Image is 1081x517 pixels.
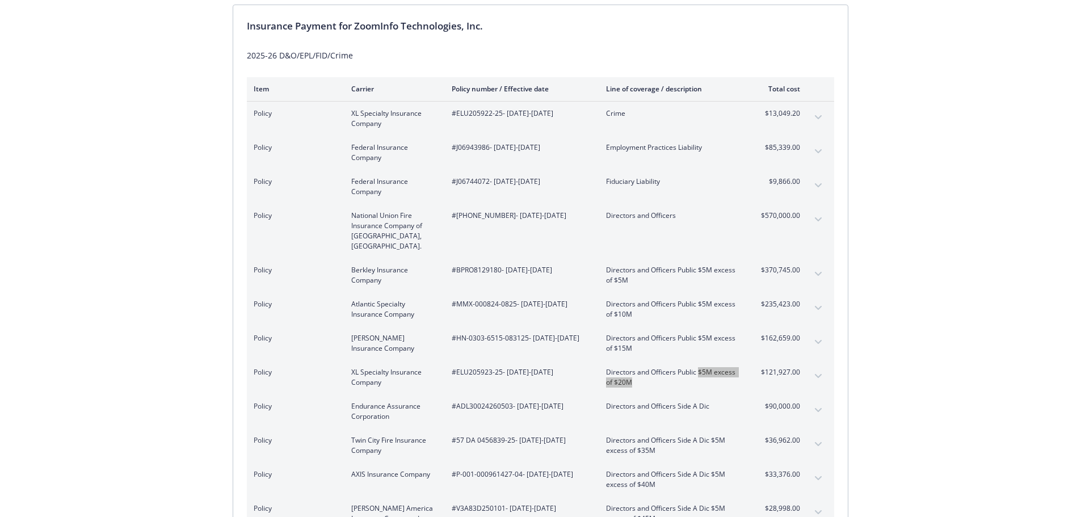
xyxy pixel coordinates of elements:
[809,469,827,487] button: expand content
[758,435,800,445] span: $36,962.00
[809,265,827,283] button: expand content
[247,258,834,292] div: PolicyBerkley Insurance Company#BPRO8129180- [DATE]-[DATE]Directors and Officers Public $5M exces...
[606,367,739,388] span: Directors and Officers Public $5M excess of $20M
[452,469,588,480] span: #P-001-000961427-04 - [DATE]-[DATE]
[809,401,827,419] button: expand content
[247,170,834,204] div: PolicyFederal Insurance Company#J06744072- [DATE]-[DATE]Fiduciary Liability$9,866.00expand content
[809,435,827,453] button: expand content
[606,469,739,490] span: Directors and Officers Side A Dic $5M excess of $40M
[606,142,739,153] span: Employment Practices Liability
[606,211,739,221] span: Directors and Officers
[452,435,588,445] span: #57 DA 0456839-25 - [DATE]-[DATE]
[254,333,333,343] span: Policy
[606,299,739,320] span: Directors and Officers Public $5M excess of $10M
[254,211,333,221] span: Policy
[351,469,434,480] span: AXIS Insurance Company
[606,176,739,187] span: Fiduciary Liability
[351,401,434,422] span: Endurance Assurance Corporation
[758,367,800,377] span: $121,927.00
[247,292,834,326] div: PolicyAtlantic Specialty Insurance Company#MMX-000824-0825- [DATE]-[DATE]Directors and Officers P...
[254,469,333,480] span: Policy
[452,142,588,153] span: #J06943986 - [DATE]-[DATE]
[809,142,827,161] button: expand content
[254,367,333,377] span: Policy
[351,108,434,129] span: XL Specialty Insurance Company
[758,299,800,309] span: $235,423.00
[351,142,434,163] span: Federal Insurance Company
[254,299,333,309] span: Policy
[809,108,827,127] button: expand content
[452,176,588,187] span: #J06744072 - [DATE]-[DATE]
[452,265,588,275] span: #BPRO8129180 - [DATE]-[DATE]
[452,333,588,343] span: #HN-0303-6515-083125 - [DATE]-[DATE]
[758,84,800,94] div: Total cost
[809,211,827,229] button: expand content
[351,333,434,354] span: [PERSON_NAME] Insurance Company
[351,367,434,388] span: XL Specialty Insurance Company
[758,469,800,480] span: $33,376.00
[452,211,588,221] span: #[PHONE_NUMBER] - [DATE]-[DATE]
[254,84,333,94] div: Item
[247,394,834,428] div: PolicyEndurance Assurance Corporation#ADL30024260503- [DATE]-[DATE]Directors and Officers Side A ...
[254,503,333,514] span: Policy
[351,435,434,456] span: Twin City Fire Insurance Company
[247,326,834,360] div: Policy[PERSON_NAME] Insurance Company#HN-0303-6515-083125- [DATE]-[DATE]Directors and Officers Pu...
[606,333,739,354] span: Directors and Officers Public $5M excess of $15M
[351,211,434,251] span: National Union Fire Insurance Company of [GEOGRAPHIC_DATA], [GEOGRAPHIC_DATA].
[758,108,800,119] span: $13,049.20
[758,176,800,187] span: $9,866.00
[351,176,434,197] span: Federal Insurance Company
[452,84,588,94] div: Policy number / Effective date
[247,360,834,394] div: PolicyXL Specialty Insurance Company#ELU205923-25- [DATE]-[DATE]Directors and Officers Public $5M...
[247,204,834,258] div: PolicyNational Union Fire Insurance Company of [GEOGRAPHIC_DATA], [GEOGRAPHIC_DATA].#[PHONE_NUMBE...
[247,428,834,463] div: PolicyTwin City Fire Insurance Company#57 DA 0456839-25- [DATE]-[DATE]Directors and Officers Side...
[452,367,588,377] span: #ELU205923-25 - [DATE]-[DATE]
[254,435,333,445] span: Policy
[452,108,588,119] span: #ELU205922-25 - [DATE]-[DATE]
[452,299,588,309] span: #MMX-000824-0825 - [DATE]-[DATE]
[809,367,827,385] button: expand content
[606,435,739,456] span: Directors and Officers Side A Dic $5M excess of $35M
[247,49,834,61] div: 2025-26 D&O/EPL/FID/Crime
[351,265,434,285] span: Berkley Insurance Company
[254,108,333,119] span: Policy
[254,142,333,153] span: Policy
[606,401,739,411] span: Directors and Officers Side A Dic
[351,84,434,94] div: Carrier
[809,299,827,317] button: expand content
[758,142,800,153] span: $85,339.00
[247,19,834,33] div: Insurance Payment for ZoomInfo Technologies, Inc.
[809,176,827,195] button: expand content
[758,211,800,221] span: $570,000.00
[247,102,834,136] div: PolicyXL Specialty Insurance Company#ELU205922-25- [DATE]-[DATE]Crime$13,049.20expand content
[247,136,834,170] div: PolicyFederal Insurance Company#J06943986- [DATE]-[DATE]Employment Practices Liability$85,339.00e...
[809,333,827,351] button: expand content
[452,503,588,514] span: #V3A83D250101 - [DATE]-[DATE]
[758,401,800,411] span: $90,000.00
[254,401,333,411] span: Policy
[247,463,834,497] div: PolicyAXIS Insurance Company#P-001-000961427-04- [DATE]-[DATE]Directors and Officers Side A Dic $...
[606,265,739,285] span: Directors and Officers Public $5M excess of $5M
[606,84,739,94] div: Line of coverage / description
[351,299,434,320] span: Atlantic Specialty Insurance Company
[606,108,739,119] span: Crime
[758,503,800,514] span: $28,998.00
